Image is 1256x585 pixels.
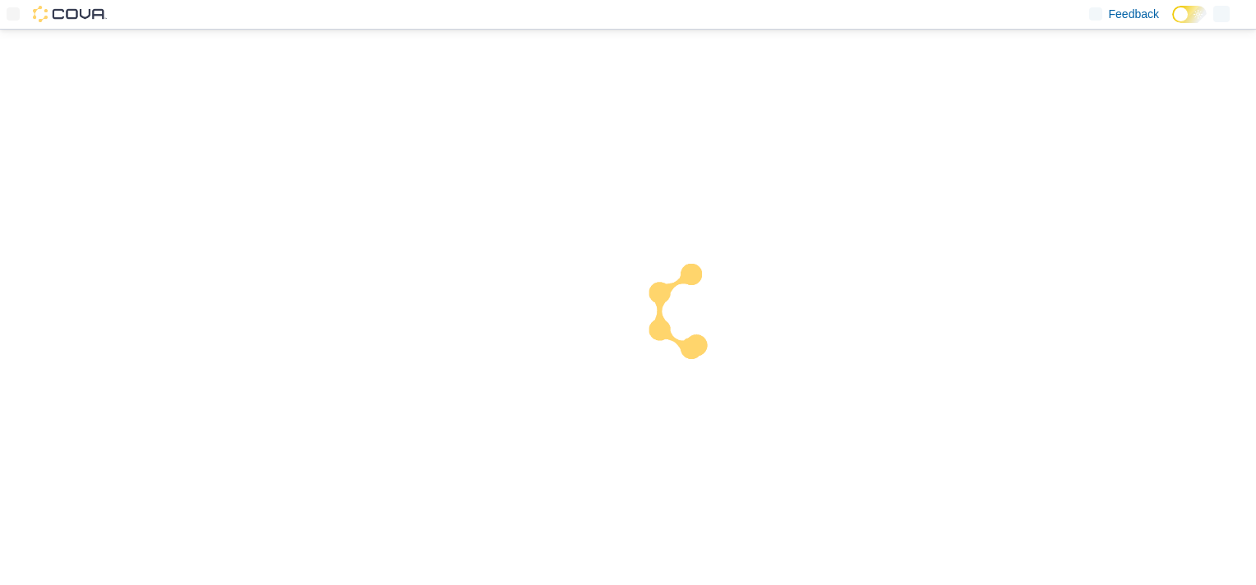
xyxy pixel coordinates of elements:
span: Feedback [1109,6,1159,22]
input: Dark Mode [1172,6,1207,23]
span: Dark Mode [1172,23,1173,24]
img: cova-loader [628,251,751,375]
img: Cova [33,6,107,22]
